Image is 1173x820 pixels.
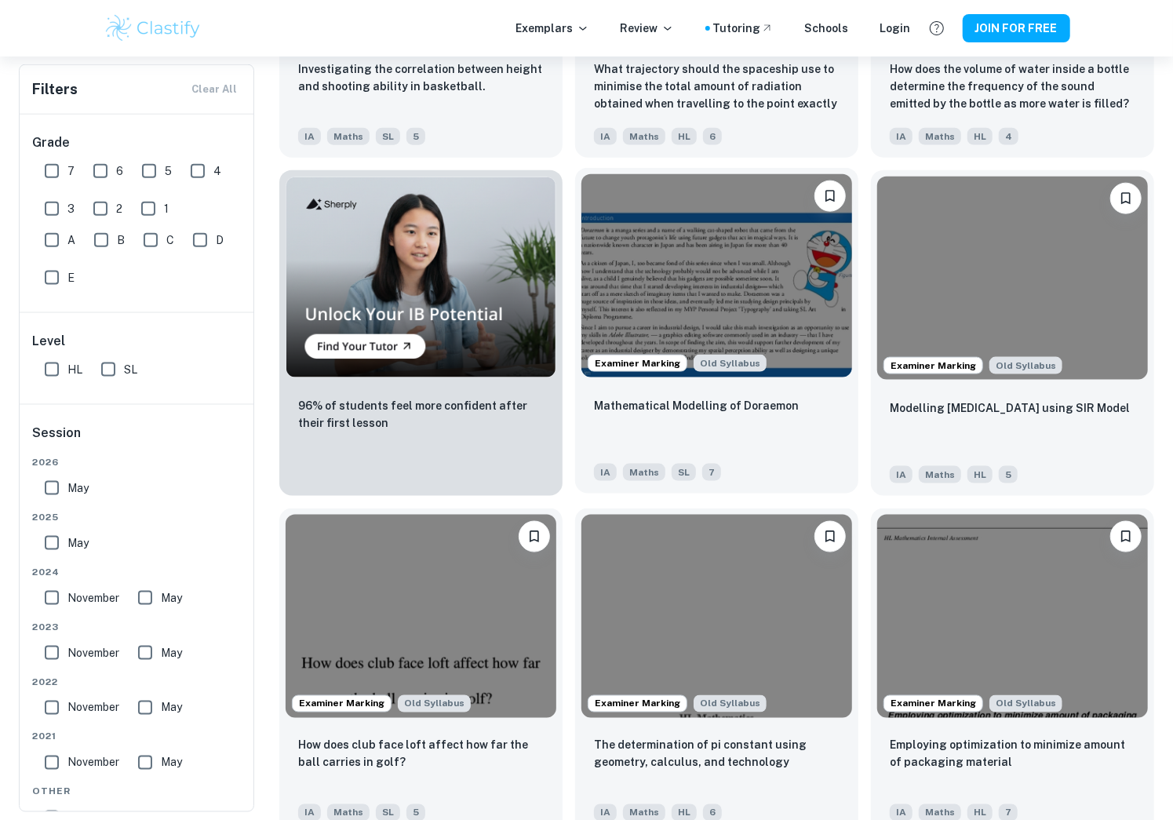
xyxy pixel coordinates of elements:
[623,464,665,481] span: Maths
[588,697,687,711] span: Examiner Marking
[164,200,169,217] span: 1
[703,128,722,145] span: 6
[594,464,617,481] span: IA
[890,399,1130,417] p: Modelling COVID 19 using SIR Model
[67,361,82,378] span: HL
[298,60,544,95] p: Investigating the correlation between height and shooting ability in basketball.
[104,13,203,44] img: Clastify logo
[398,695,471,712] span: Old Syllabus
[621,20,674,37] p: Review
[967,466,993,483] span: HL
[67,479,89,497] span: May
[989,357,1062,374] span: Old Syllabus
[919,128,961,145] span: Maths
[286,177,556,378] img: Thumbnail
[117,231,125,249] span: B
[116,200,122,217] span: 2
[890,737,1135,771] p: Employing optimization to minimize amount of packaging material
[581,174,852,377] img: Maths IA example thumbnail: Mathematical Modelling of Doraemon
[293,697,391,711] span: Examiner Marking
[161,589,182,607] span: May
[923,15,950,42] button: Help and Feedback
[32,675,242,689] span: 2022
[581,515,852,718] img: Maths IA example thumbnail: The determination of pi constant using g
[989,695,1062,712] div: Although this IA is written for the old math syllabus (last exam in November 2020), the current I...
[298,128,321,145] span: IA
[116,162,123,180] span: 6
[623,128,665,145] span: Maths
[67,589,119,607] span: November
[694,355,767,372] div: Although this IA is written for the old math syllabus (last exam in November 2020), the current I...
[989,357,1062,374] div: Although this IA is written for the old math syllabus (last exam in November 2020), the current I...
[871,170,1154,496] a: Examiner MarkingAlthough this IA is written for the old math syllabus (last exam in November 2020...
[963,14,1070,42] button: JOIN FOR FREE
[519,521,550,552] button: Please log in to bookmark exemplars
[161,754,182,771] span: May
[32,424,242,455] h6: Session
[124,361,137,378] span: SL
[702,464,721,481] span: 7
[161,644,182,661] span: May
[32,133,242,152] h6: Grade
[286,515,556,718] img: Maths IA example thumbnail: How does club face loft affect how far t
[713,20,774,37] a: Tutoring
[1110,183,1142,214] button: Please log in to bookmark exemplars
[999,128,1018,145] span: 4
[67,754,119,771] span: November
[67,162,75,180] span: 7
[67,699,119,716] span: November
[890,60,1135,112] p: How does the volume of water inside a bottle determine the frequency of the sound emitted by the ...
[594,397,799,414] p: Mathematical Modelling of Doraemon
[32,455,242,469] span: 2026
[999,466,1018,483] span: 5
[1110,521,1142,552] button: Please log in to bookmark exemplars
[594,60,840,114] p: What trajectory should the spaceship use to minimise the total amount of radiation obtained when ...
[694,355,767,372] span: Old Syllabus
[32,78,78,100] h6: Filters
[877,515,1148,718] img: Maths IA example thumbnail: Employing optimization to minimize amoun
[575,170,858,496] a: Examiner MarkingAlthough this IA is written for the old math syllabus (last exam in November 2020...
[890,128,913,145] span: IA
[406,128,425,145] span: 5
[161,699,182,716] span: May
[67,534,89,552] span: May
[884,359,982,373] span: Examiner Marking
[672,128,697,145] span: HL
[594,128,617,145] span: IA
[32,785,242,799] span: Other
[67,269,75,286] span: E
[398,695,471,712] div: Although this IA is written for the old math syllabus (last exam in November 2020), the current I...
[884,697,982,711] span: Examiner Marking
[877,177,1148,380] img: Maths IA example thumbnail: Modelling COVID 19 using SIR Model
[298,397,544,432] p: 96% of students feel more confident after their first lesson
[967,128,993,145] span: HL
[890,466,913,483] span: IA
[376,128,400,145] span: SL
[165,162,172,180] span: 5
[67,644,119,661] span: November
[327,128,370,145] span: Maths
[805,20,849,37] a: Schools
[672,464,696,481] span: SL
[32,620,242,634] span: 2023
[216,231,224,249] span: D
[32,510,242,524] span: 2025
[594,737,840,771] p: The determination of pi constant using geometry, calculus, and technology
[279,170,563,496] a: Thumbnail96% of students feel more confident after their first lesson
[67,200,75,217] span: 3
[694,695,767,712] span: Old Syllabus
[32,730,242,744] span: 2021
[298,737,544,771] p: How does club face loft affect how far the ball carries in golf?
[213,162,221,180] span: 4
[814,521,846,552] button: Please log in to bookmark exemplars
[814,180,846,212] button: Please log in to bookmark exemplars
[166,231,174,249] span: C
[919,466,961,483] span: Maths
[588,356,687,370] span: Examiner Marking
[880,20,911,37] a: Login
